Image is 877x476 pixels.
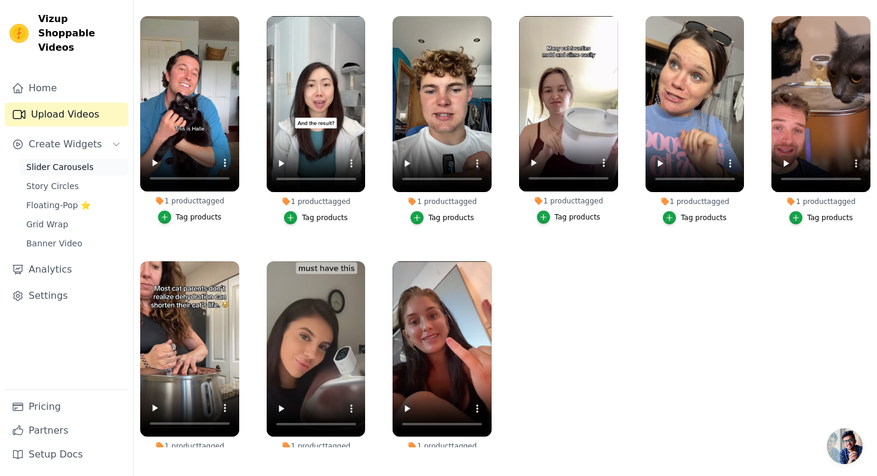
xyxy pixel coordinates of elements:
[807,213,853,222] div: Tag products
[19,216,128,233] a: Grid Wrap
[663,211,727,224] button: Tag products
[19,197,128,214] a: Floating-Pop ⭐
[410,211,474,224] button: Tag products
[5,103,128,126] a: Upload Videos
[5,443,128,466] a: Setup Docs
[19,235,128,252] a: Banner Video
[5,395,128,419] a: Pricing
[19,159,128,175] a: Slider Carousels
[267,441,366,451] div: 1 product tagged
[140,441,239,451] div: 1 product tagged
[140,196,239,206] div: 1 product tagged
[681,213,727,222] div: Tag products
[393,197,492,206] div: 1 product tagged
[5,284,128,308] a: Settings
[5,419,128,443] a: Partners
[10,24,29,43] img: Vizup
[827,428,863,464] div: Open chat
[555,212,601,222] div: Tag products
[26,199,91,211] span: Floating-Pop ⭐
[428,213,474,222] div: Tag products
[393,441,492,451] div: 1 product tagged
[26,218,68,230] span: Grid Wrap
[267,197,366,206] div: 1 product tagged
[537,211,601,224] button: Tag products
[284,211,348,224] button: Tag products
[771,197,870,206] div: 1 product tagged
[38,12,123,55] span: Vizup Shoppable Videos
[302,213,348,222] div: Tag products
[158,211,222,224] button: Tag products
[5,258,128,282] a: Analytics
[5,132,128,156] button: Create Widgets
[789,211,853,224] button: Tag products
[19,178,128,194] a: Story Circles
[5,76,128,100] a: Home
[646,197,745,206] div: 1 product tagged
[26,161,94,173] span: Slider Carousels
[176,212,222,222] div: Tag products
[26,180,79,192] span: Story Circles
[29,137,102,152] span: Create Widgets
[26,237,82,249] span: Banner Video
[519,196,618,206] div: 1 product tagged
